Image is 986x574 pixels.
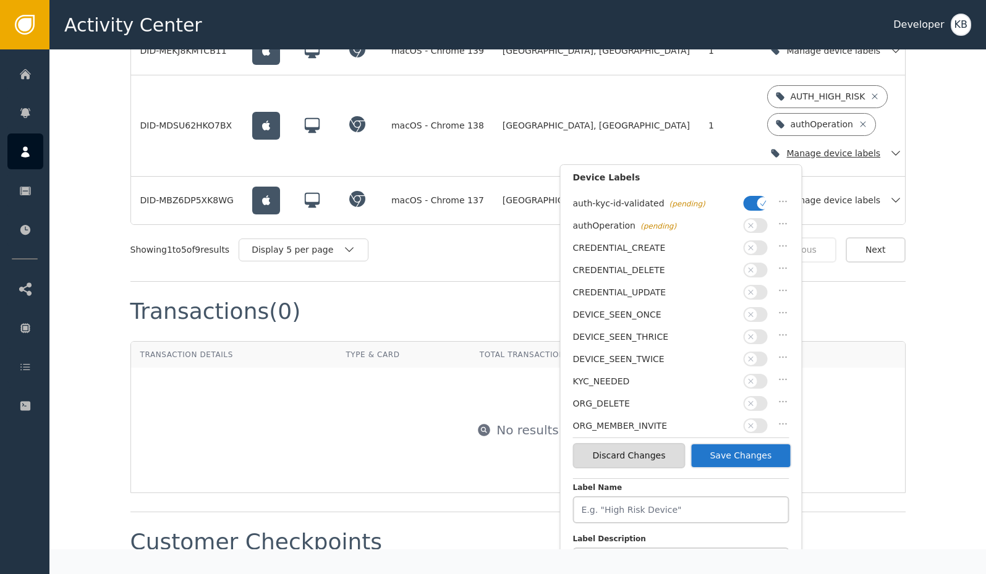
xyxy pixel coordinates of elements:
th: Type & Card [336,342,470,368]
div: DEVICE_SEEN_THRICE [573,331,737,344]
button: Manage device labels [767,38,905,64]
label: Label Description [573,533,789,547]
div: Manage device labels [786,44,883,57]
div: Showing 1 to 5 of 9 results [130,243,230,256]
div: authOperation [790,118,853,131]
div: Manage device labels [786,194,883,207]
th: Total Transaction [470,342,662,368]
span: [GEOGRAPHIC_DATA], [GEOGRAPHIC_DATA] [503,119,690,132]
th: Transaction Details [131,342,337,368]
button: KB [951,14,971,36]
div: ORG_MEMBER_INVITE [573,420,737,433]
div: DEVICE_SEEN_ONCE [573,308,737,321]
div: macOS - Chrome 137 [391,194,484,207]
div: auth-kyc-id-validated [573,197,737,210]
button: Manage device labels [767,141,905,166]
div: Display 5 per page [252,243,343,256]
span: [GEOGRAPHIC_DATA], [GEOGRAPHIC_DATA] [503,194,690,207]
div: CREDENTIAL_UPDATE [573,286,737,299]
label: Label Name [573,482,789,496]
div: Developer [893,17,944,32]
div: DID-MEKJ8KMTCB11 [140,44,234,57]
div: DID-MBZ6DP5XK8WG [140,194,234,207]
button: Save Changes [690,443,791,468]
div: Customer Checkpoints [130,531,383,553]
span: (pending) [640,222,676,230]
span: [GEOGRAPHIC_DATA], [GEOGRAPHIC_DATA] [503,44,690,57]
div: macOS - Chrome 138 [391,119,484,132]
div: authOperation [573,219,737,232]
button: Manage device labels [767,188,905,213]
div: 1 [708,44,749,57]
div: No results [496,421,559,439]
div: ORG_DELETE [573,397,737,410]
div: DID-MDSU62HKO7BX [140,119,234,132]
button: Discard Changes [573,443,686,468]
div: CREDENTIAL_CREATE [573,242,737,255]
div: macOS - Chrome 139 [391,44,484,57]
div: CREDENTIAL_DELETE [573,264,737,277]
div: AUTH_HIGH_RISK [790,90,865,103]
div: KYC_NEEDED [573,375,737,388]
span: Activity Center [64,11,202,39]
div: 1 [708,119,749,132]
span: (pending) [669,200,705,208]
div: Manage device labels [786,147,883,160]
button: Display 5 per page [239,238,368,261]
div: DEVICE_SEEN_TWICE [573,353,737,366]
div: Device Labels [573,171,789,190]
button: Next [846,237,906,263]
input: E.g. "High Risk Device" [573,496,789,523]
div: Transactions (0) [130,300,301,323]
